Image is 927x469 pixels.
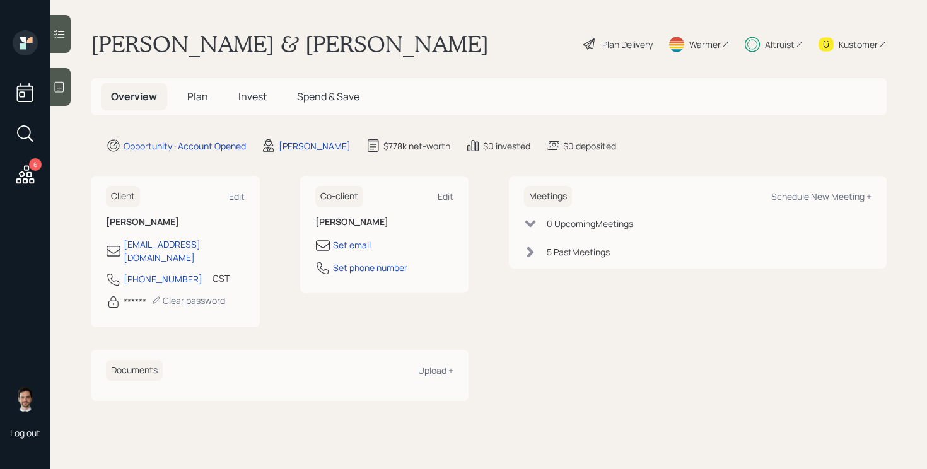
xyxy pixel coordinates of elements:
[297,90,359,103] span: Spend & Save
[602,38,653,51] div: Plan Delivery
[111,90,157,103] span: Overview
[333,261,407,274] div: Set phone number
[383,139,450,153] div: $778k net-worth
[106,217,245,228] h6: [PERSON_NAME]
[547,245,610,258] div: 5 Past Meeting s
[106,186,140,207] h6: Client
[771,190,872,202] div: Schedule New Meeting +
[29,158,42,171] div: 6
[151,294,225,306] div: Clear password
[315,217,454,228] h6: [PERSON_NAME]
[238,90,267,103] span: Invest
[124,139,246,153] div: Opportunity · Account Opened
[10,427,40,439] div: Log out
[213,272,230,285] div: CST
[418,364,453,376] div: Upload +
[124,238,245,264] div: [EMAIL_ADDRESS][DOMAIN_NAME]
[187,90,208,103] span: Plan
[229,190,245,202] div: Edit
[563,139,616,153] div: $0 deposited
[689,38,721,51] div: Warmer
[106,360,163,381] h6: Documents
[765,38,795,51] div: Altruist
[524,186,572,207] h6: Meetings
[315,186,363,207] h6: Co-client
[124,272,202,286] div: [PHONE_NUMBER]
[91,30,489,58] h1: [PERSON_NAME] & [PERSON_NAME]
[13,386,38,412] img: jonah-coleman-headshot.png
[438,190,453,202] div: Edit
[547,217,633,230] div: 0 Upcoming Meeting s
[279,139,351,153] div: [PERSON_NAME]
[483,139,530,153] div: $0 invested
[333,238,371,252] div: Set email
[839,38,878,51] div: Kustomer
